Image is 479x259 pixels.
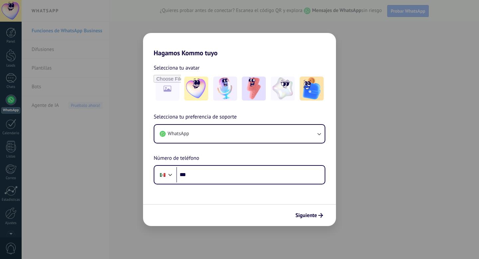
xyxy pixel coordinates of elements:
[154,154,199,163] span: Número de teléfono
[242,77,266,101] img: -3.jpeg
[213,77,237,101] img: -2.jpeg
[154,125,325,143] button: WhatsApp
[292,210,326,221] button: Siguiente
[156,168,169,182] div: Mexico: + 52
[184,77,208,101] img: -1.jpeg
[300,77,324,101] img: -5.jpeg
[295,213,317,218] span: Siguiente
[154,64,200,72] span: Selecciona tu avatar
[143,33,336,57] h2: Hagamos Kommo tuyo
[154,113,237,122] span: Selecciona tu preferencia de soporte
[271,77,295,101] img: -4.jpeg
[168,130,189,137] span: WhatsApp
